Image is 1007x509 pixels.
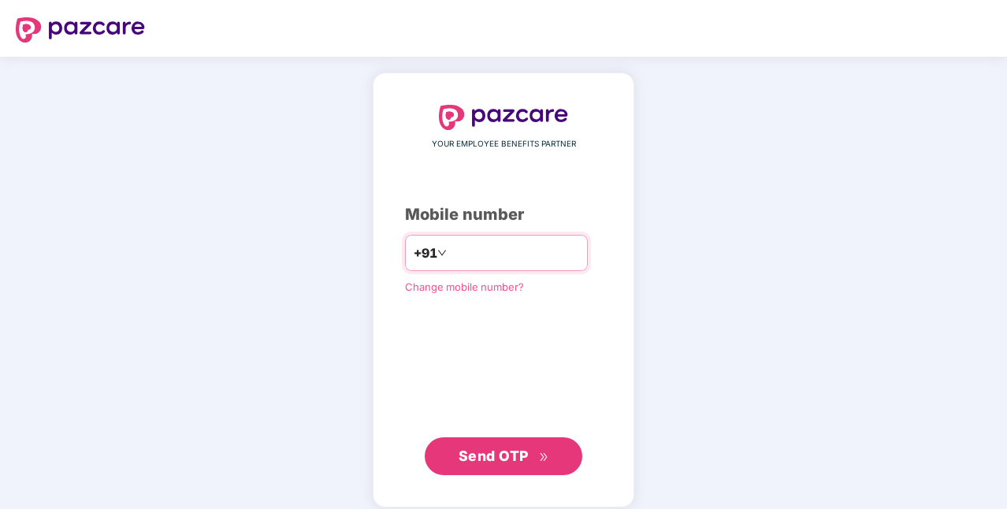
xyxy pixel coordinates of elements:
span: double-right [539,452,549,463]
a: Change mobile number? [405,281,524,293]
img: logo [16,17,145,43]
img: logo [439,105,568,130]
span: Send OTP [459,448,529,464]
div: Mobile number [405,202,602,227]
span: +91 [414,243,437,263]
span: YOUR EMPLOYEE BENEFITS PARTNER [432,138,576,150]
button: Send OTPdouble-right [425,437,582,475]
span: down [437,248,447,258]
